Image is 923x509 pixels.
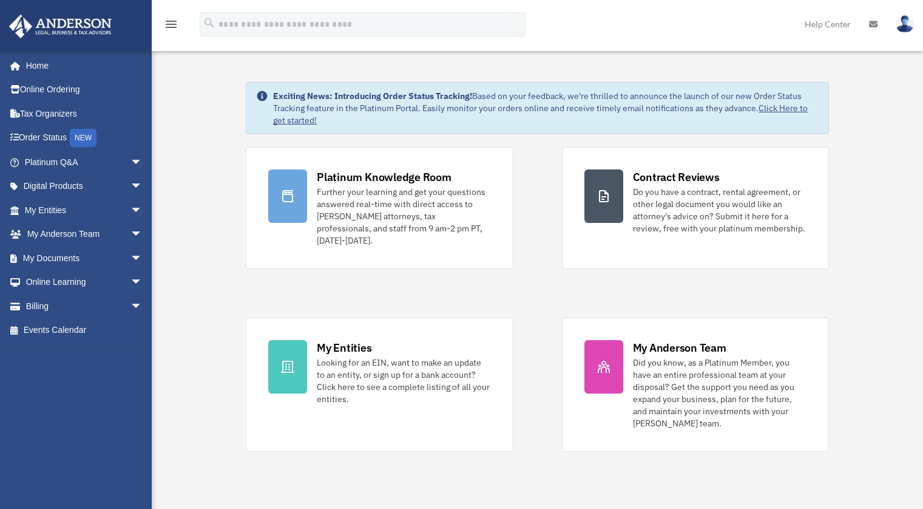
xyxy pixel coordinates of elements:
[273,103,808,126] a: Click Here to get started!
[5,15,115,38] img: Anderson Advisors Platinum Portal
[8,294,161,318] a: Billingarrow_drop_down
[633,340,726,355] div: My Anderson Team
[203,16,216,30] i: search
[562,147,829,269] a: Contract Reviews Do you have a contract, rental agreement, or other legal document you would like...
[130,150,155,175] span: arrow_drop_down
[8,126,161,151] a: Order StatusNEW
[317,169,451,185] div: Platinum Knowledge Room
[8,318,161,343] a: Events Calendar
[246,147,513,269] a: Platinum Knowledge Room Further your learning and get your questions answered real-time with dire...
[130,198,155,223] span: arrow_drop_down
[164,17,178,32] i: menu
[130,270,155,295] span: arrow_drop_down
[8,78,161,102] a: Online Ordering
[8,270,161,295] a: Online Learningarrow_drop_down
[8,174,161,199] a: Digital Productsarrow_drop_down
[633,357,806,429] div: Did you know, as a Platinum Member, you have an entire professional team at your disposal? Get th...
[130,294,155,319] span: arrow_drop_down
[130,174,155,199] span: arrow_drop_down
[317,357,490,405] div: Looking for an EIN, want to make an update to an entity, or sign up for a bank account? Click her...
[633,186,806,234] div: Do you have a contract, rental agreement, or other legal document you would like an attorney's ad...
[896,15,914,33] img: User Pic
[130,222,155,247] span: arrow_drop_down
[8,150,161,174] a: Platinum Q&Aarrow_drop_down
[562,318,829,452] a: My Anderson Team Did you know, as a Platinum Member, you have an entire professional team at your...
[317,186,490,247] div: Further your learning and get your questions answered real-time with direct access to [PERSON_NAM...
[130,246,155,271] span: arrow_drop_down
[273,90,819,126] div: Based on your feedback, we're thrilled to announce the launch of our new Order Status Tracking fe...
[8,246,161,270] a: My Documentsarrow_drop_down
[8,53,155,78] a: Home
[633,169,720,185] div: Contract Reviews
[164,21,178,32] a: menu
[273,91,472,101] strong: Exciting News: Introducing Order Status Tracking!
[8,198,161,222] a: My Entitiesarrow_drop_down
[317,340,371,355] div: My Entities
[70,129,96,147] div: NEW
[8,101,161,126] a: Tax Organizers
[246,318,513,452] a: My Entities Looking for an EIN, want to make an update to an entity, or sign up for a bank accoun...
[8,222,161,247] a: My Anderson Teamarrow_drop_down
